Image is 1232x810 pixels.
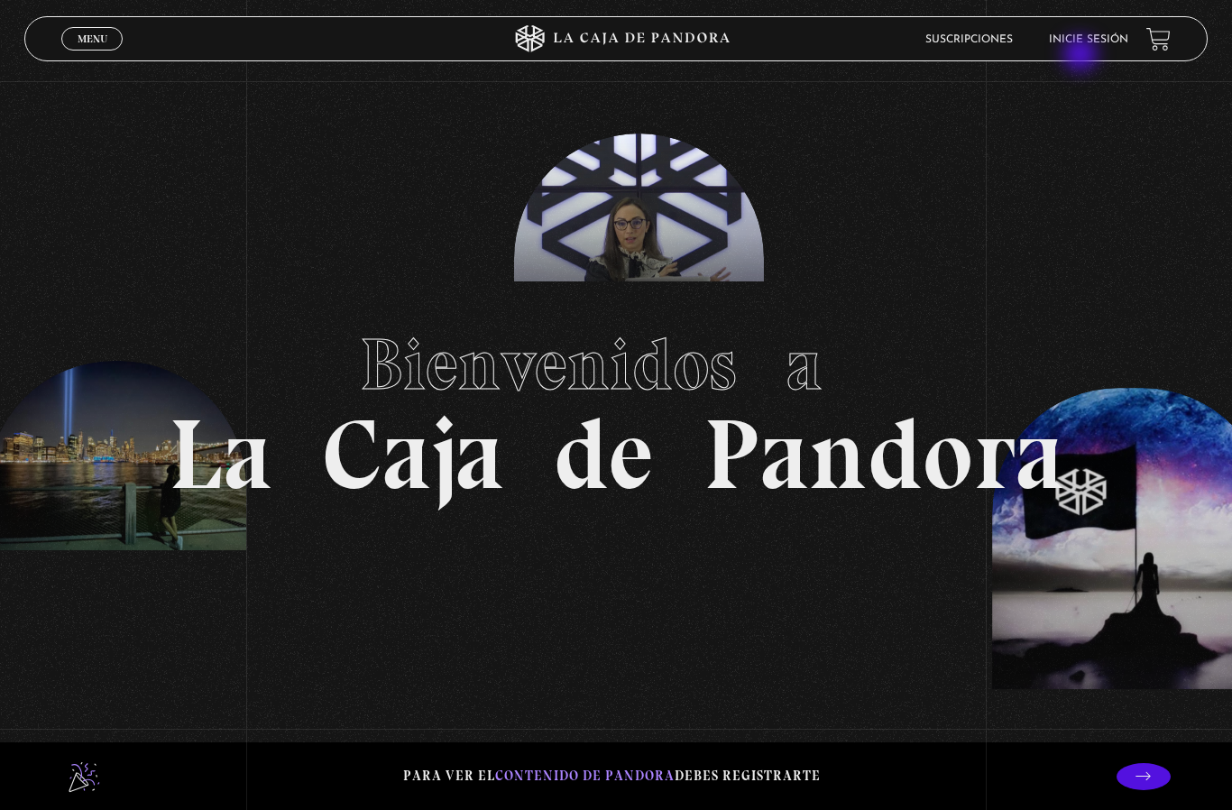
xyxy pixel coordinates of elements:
[495,768,675,784] span: contenido de Pandora
[71,49,114,61] span: Cerrar
[360,321,872,408] span: Bienvenidos a
[1146,26,1171,51] a: View your shopping cart
[925,34,1013,45] a: Suscripciones
[169,306,1064,504] h1: La Caja de Pandora
[78,33,107,44] span: Menu
[1049,34,1128,45] a: Inicie sesión
[403,764,821,788] p: Para ver el debes registrarte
